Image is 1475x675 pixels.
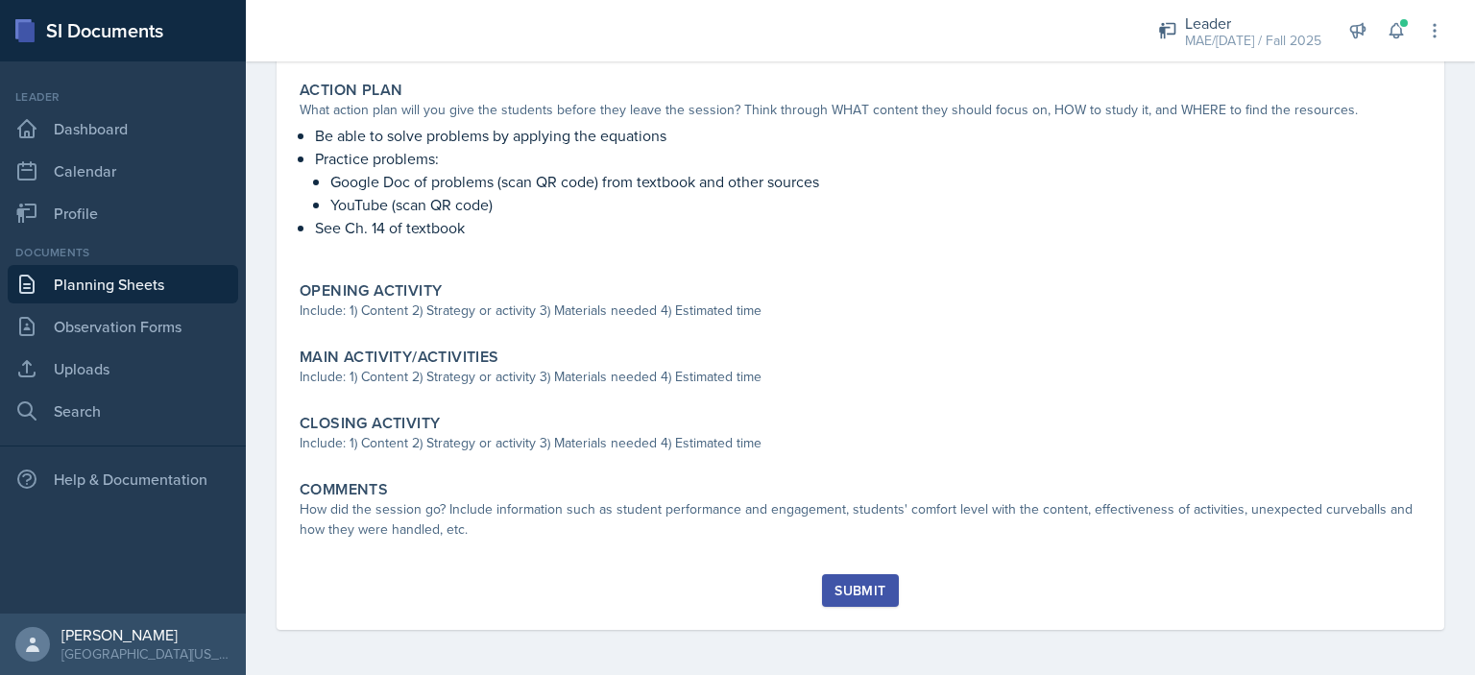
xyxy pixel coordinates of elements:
[300,100,1421,120] div: What action plan will you give the students before they leave the session? Think through WHAT con...
[300,480,388,499] label: Comments
[61,644,230,663] div: [GEOGRAPHIC_DATA][US_STATE] in [GEOGRAPHIC_DATA]
[300,301,1421,321] div: Include: 1) Content 2) Strategy or activity 3) Materials needed 4) Estimated time
[8,109,238,148] a: Dashboard
[8,194,238,232] a: Profile
[300,367,1421,387] div: Include: 1) Content 2) Strategy or activity 3) Materials needed 4) Estimated time
[8,152,238,190] a: Calendar
[300,281,442,301] label: Opening Activity
[1185,12,1321,35] div: Leader
[315,216,1421,239] p: See Ch. 14 of textbook
[315,147,1421,170] p: Practice problems:
[300,414,440,433] label: Closing Activity
[61,625,230,644] div: [PERSON_NAME]
[300,499,1421,540] div: How did the session go? Include information such as student performance and engagement, students'...
[8,460,238,498] div: Help & Documentation
[8,244,238,261] div: Documents
[330,170,1421,193] p: Google Doc of problems (scan QR code) from textbook and other sources
[834,583,885,598] div: Submit
[8,265,238,303] a: Planning Sheets
[8,307,238,346] a: Observation Forms
[8,392,238,430] a: Search
[8,350,238,388] a: Uploads
[330,193,1421,216] p: YouTube (scan QR code)
[822,574,898,607] button: Submit
[300,348,499,367] label: Main Activity/Activities
[8,88,238,106] div: Leader
[300,433,1421,453] div: Include: 1) Content 2) Strategy or activity 3) Materials needed 4) Estimated time
[1185,31,1321,51] div: MAE/[DATE] / Fall 2025
[315,124,1421,147] p: Be able to solve problems by applying the equations
[300,81,402,100] label: Action Plan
